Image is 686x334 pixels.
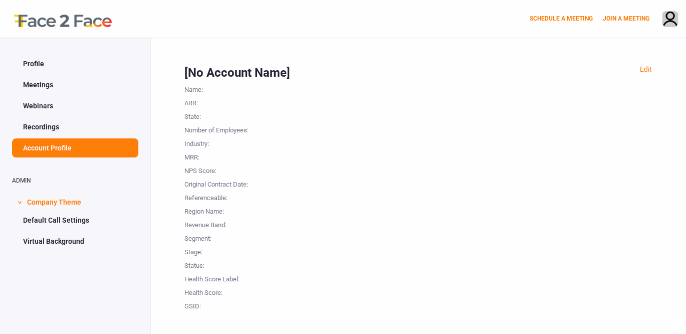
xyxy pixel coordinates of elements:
[12,232,138,251] a: Virtual Background
[184,135,285,149] div: Industry :
[12,75,138,94] a: Meetings
[184,244,285,257] div: Stage :
[530,15,593,22] a: SCHEDULE A MEETING
[184,230,285,244] div: Segment :
[603,15,649,22] a: JOIN A MEETING
[12,138,138,157] a: Account Profile
[12,54,138,73] a: Profile
[12,96,138,115] a: Webinars
[184,257,285,271] div: Status :
[184,284,285,298] div: Health Score :
[27,192,81,211] span: Company Theme
[184,149,285,162] div: MRR :
[184,271,285,284] div: Health Score Label :
[184,176,285,190] div: Original Contract Date :
[15,201,25,204] span: >
[184,95,285,108] div: ARR :
[184,64,652,81] div: [No Account Name]
[184,298,285,311] div: GSID :
[184,217,285,230] div: Revenue Band :
[184,190,285,203] div: Referenceable :
[662,12,677,28] img: avatar.710606db.png
[184,162,285,176] div: NPS Score :
[640,65,652,73] a: Edit
[184,108,285,122] div: State :
[184,81,285,95] div: Name :
[184,203,285,217] div: Region Name :
[12,211,138,230] a: Default Call Settings
[12,178,138,184] h2: ADMIN
[12,117,138,136] a: Recordings
[184,122,285,135] div: Number of Employees :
